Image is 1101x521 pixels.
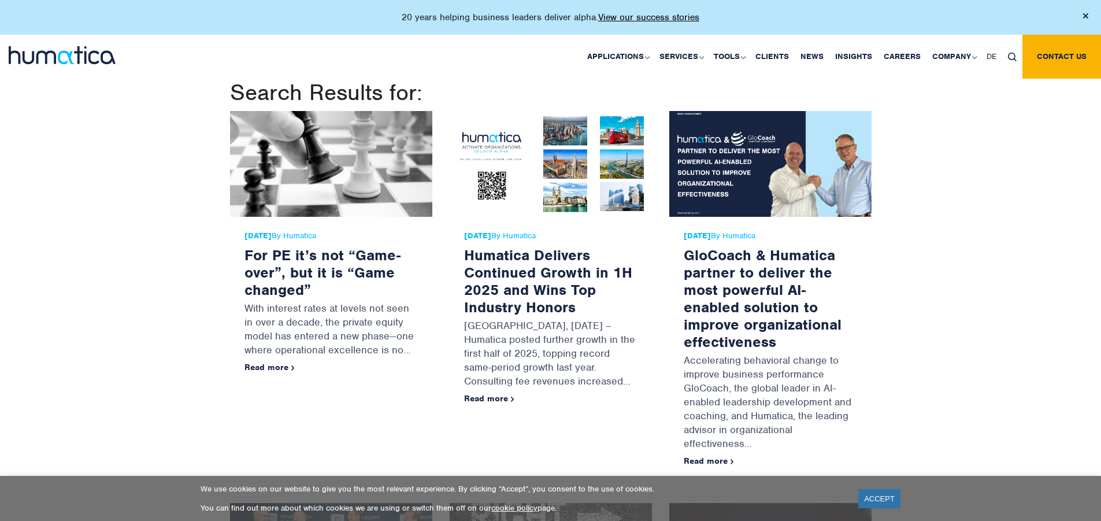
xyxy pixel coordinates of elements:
a: Company [926,35,981,79]
a: Tools [708,35,750,79]
p: [GEOGRAPHIC_DATA], [DATE] – Humatica posted further growth in the first half of 2025, topping rec... [464,316,637,394]
p: With interest rates at levels not seen in over a decade, the private equity model has entered a n... [244,298,418,363]
span: DE [987,51,996,61]
img: logo [9,46,116,64]
a: cookie policy [491,503,537,513]
strong: [DATE] [464,231,491,241]
img: arrowicon [511,397,514,402]
a: Applications [581,35,654,79]
span: By Humatica [464,231,637,241]
a: News [795,35,829,79]
p: Accelerating behavioral change to improve business performance GloCoach, the global leader in AI-... [684,350,857,456]
strong: [DATE] [684,231,711,241]
a: Services [654,35,708,79]
a: Read more [244,362,295,372]
a: Humatica Delivers Continued Growth in 1H 2025 and Wins Top Industry Honors [464,246,632,316]
img: For PE it’s not “Game-over”, but it is “Game changed” [230,111,432,217]
a: Read more [684,456,734,466]
img: search_icon [1008,53,1017,61]
img: GloCoach & Humatica partner to deliver the most powerful AI-enabled solution to improve organizat... [669,111,872,217]
span: By Humatica [244,231,418,241]
img: arrowicon [731,459,734,464]
a: Contact us [1022,35,1101,79]
a: View our success stories [598,12,699,23]
p: We use cookies on our website to give you the most relevant experience. By clicking “Accept”, you... [201,484,844,494]
span: By Humatica [684,231,857,241]
p: You can find out more about which cookies we are using or switch them off on our page. [201,503,844,513]
h1: Search Results for: [230,79,872,106]
p: 20 years helping business leaders deliver alpha. [402,12,699,23]
a: ACCEPT [858,489,900,508]
img: Humatica Delivers Continued Growth in 1H 2025 and Wins Top Industry Honors [450,111,652,217]
a: For PE it’s not “Game-over”, but it is “Game changed” [244,246,401,299]
strong: [DATE] [244,231,272,241]
a: Read more [464,393,514,404]
img: arrowicon [291,365,295,371]
a: Careers [878,35,926,79]
a: DE [981,35,1002,79]
a: Insights [829,35,878,79]
a: Clients [750,35,795,79]
a: GloCoach & Humatica partner to deliver the most powerful AI-enabled solution to improve organizat... [684,246,841,351]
